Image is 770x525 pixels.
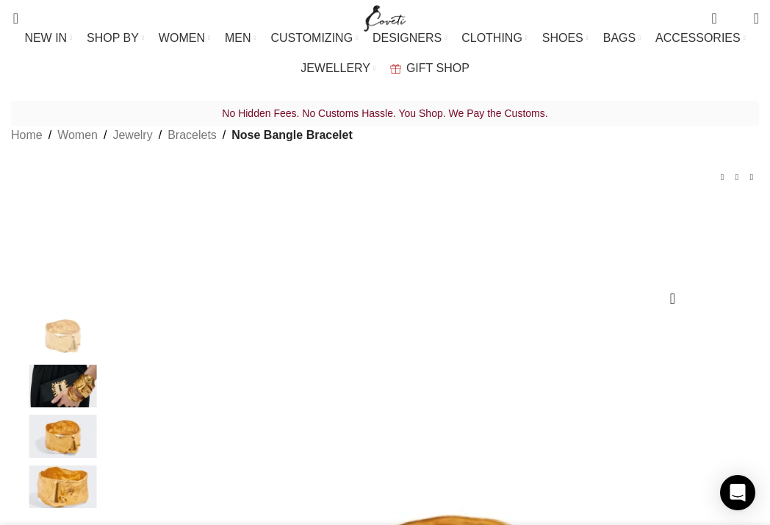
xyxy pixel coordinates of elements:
a: Previous product [715,171,730,185]
div: 2 / 4 [18,365,108,415]
a: 0 [704,4,724,33]
span: DESIGNERS [373,31,442,45]
span: 0 [731,15,742,26]
a: Women [57,126,98,145]
span: MEN [225,31,251,45]
span: CUSTOMIZING [270,31,353,45]
img: Nose Bangle Bracelet [18,315,108,357]
div: 4 / 4 [18,465,108,515]
span: JEWELLERY [301,61,370,75]
a: BAGS [603,24,641,53]
a: WOMEN [159,24,210,53]
a: MEN [225,24,256,53]
a: Search [4,4,18,33]
a: Bracelets [168,126,217,145]
span: SHOP BY [87,31,139,45]
a: JEWELLERY [301,54,375,83]
span: GIFT SHOP [406,61,469,75]
a: GIFT SHOP [390,54,469,83]
span: BAGS [603,31,636,45]
img: Schiaparelli Jewelry [18,465,108,508]
a: Site logo [361,11,410,24]
span: CLOTHING [461,31,522,45]
a: CLOTHING [461,24,528,53]
div: My Wishlist [728,4,743,33]
img: schiaparelli jewelry [18,365,108,407]
nav: Breadcrumb [11,126,353,145]
a: Jewelry [112,126,152,145]
span: WOMEN [159,31,205,45]
span: SHOES [542,31,583,45]
span: ACCESSORIES [655,31,741,45]
a: SHOES [542,24,589,53]
p: No Hidden Fees. No Customs Hassle. You Shop. We Pay the Customs. [11,104,759,123]
span: NEW IN [24,31,67,45]
a: ACCESSORIES [655,24,746,53]
div: 3 / 4 [18,415,108,465]
a: NEW IN [24,24,72,53]
span: Nose Bangle Bracelet [231,126,353,145]
a: Home [11,126,43,145]
div: Open Intercom Messenger [720,475,755,510]
a: SHOP BY [87,24,144,53]
a: CUSTOMIZING [270,24,358,53]
a: Next product [744,171,759,185]
div: 1 / 4 [18,315,108,365]
div: Main navigation [4,24,766,83]
a: DESIGNERS [373,24,447,53]
span: 0 [713,7,724,18]
img: GiftBag [390,64,401,74]
img: Schiaparelli Bracelets [18,415,108,457]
